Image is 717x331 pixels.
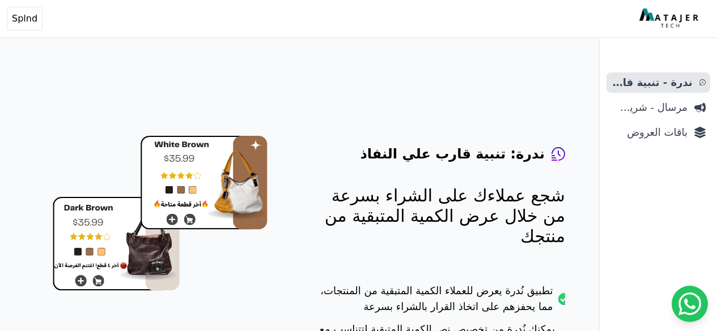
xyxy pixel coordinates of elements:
[611,124,688,140] span: باقات العروض
[12,12,37,25] span: Splnd
[639,8,701,29] img: MatajerTech Logo
[313,186,565,247] p: شجع عملاءك على الشراء بسرعة من خلال عرض الكمية المتبقية من منتجك
[7,7,43,31] button: Splnd
[313,283,565,321] li: تطبيق نُدرة يعرض للعملاء الكمية المتبقية من المنتجات، مما يحفزهم على اتخاذ القرار بالشراء بسرعة
[611,75,693,91] span: ندرة - تنبية قارب علي النفاذ
[53,136,268,291] img: hero
[611,100,688,115] span: مرسال - شريط دعاية
[360,145,545,163] h4: ندرة: تنبية قارب علي النفاذ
